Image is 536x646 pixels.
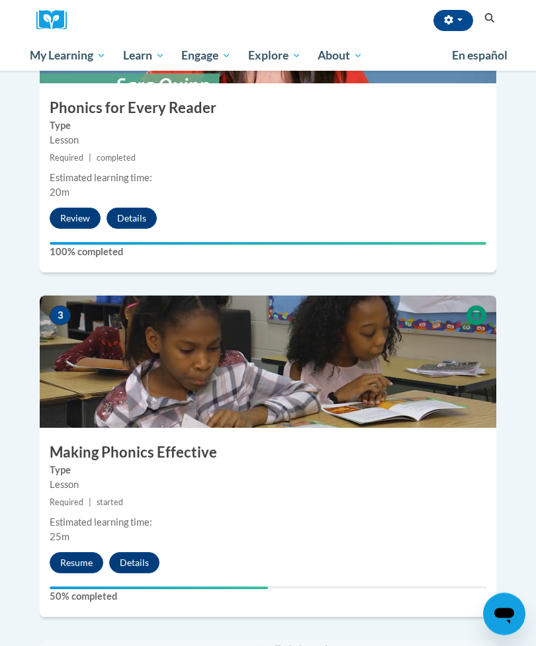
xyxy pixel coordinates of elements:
[50,498,83,508] span: Required
[50,243,486,245] div: Your progress
[20,40,516,71] div: Main menu
[181,48,231,63] span: Engage
[21,40,114,71] a: My Learning
[107,208,157,229] button: Details
[480,11,500,26] button: Search
[50,171,486,186] div: Estimated learning time:
[36,10,76,30] img: Logo brand
[50,134,486,148] div: Lesson
[30,48,106,63] span: My Learning
[50,153,83,163] span: Required
[50,478,486,493] div: Lesson
[50,464,486,478] label: Type
[483,593,525,635] iframe: Button to launch messaging window
[173,40,240,71] a: Engage
[97,498,123,508] span: started
[50,208,101,229] button: Review
[89,498,91,508] span: |
[50,245,486,260] label: 100% completed
[50,119,486,134] label: Type
[36,10,76,30] a: Cox Campus
[50,587,268,590] div: Your progress
[50,516,486,530] div: Estimated learning time:
[443,42,516,69] a: En español
[89,153,91,163] span: |
[310,40,372,71] a: About
[40,443,496,464] h3: Making Phonics Effective
[114,40,173,71] a: Learn
[50,306,71,326] span: 3
[123,48,165,63] span: Learn
[240,40,310,71] a: Explore
[40,296,496,428] img: Course Image
[50,590,486,604] label: 50% completed
[109,553,159,574] button: Details
[452,48,508,62] span: En español
[50,187,69,198] span: 20m
[50,553,103,574] button: Resume
[40,99,496,119] h3: Phonics for Every Reader
[50,532,69,543] span: 25m
[318,48,363,63] span: About
[248,48,301,63] span: Explore
[433,10,473,31] button: Account Settings
[97,153,136,163] span: completed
